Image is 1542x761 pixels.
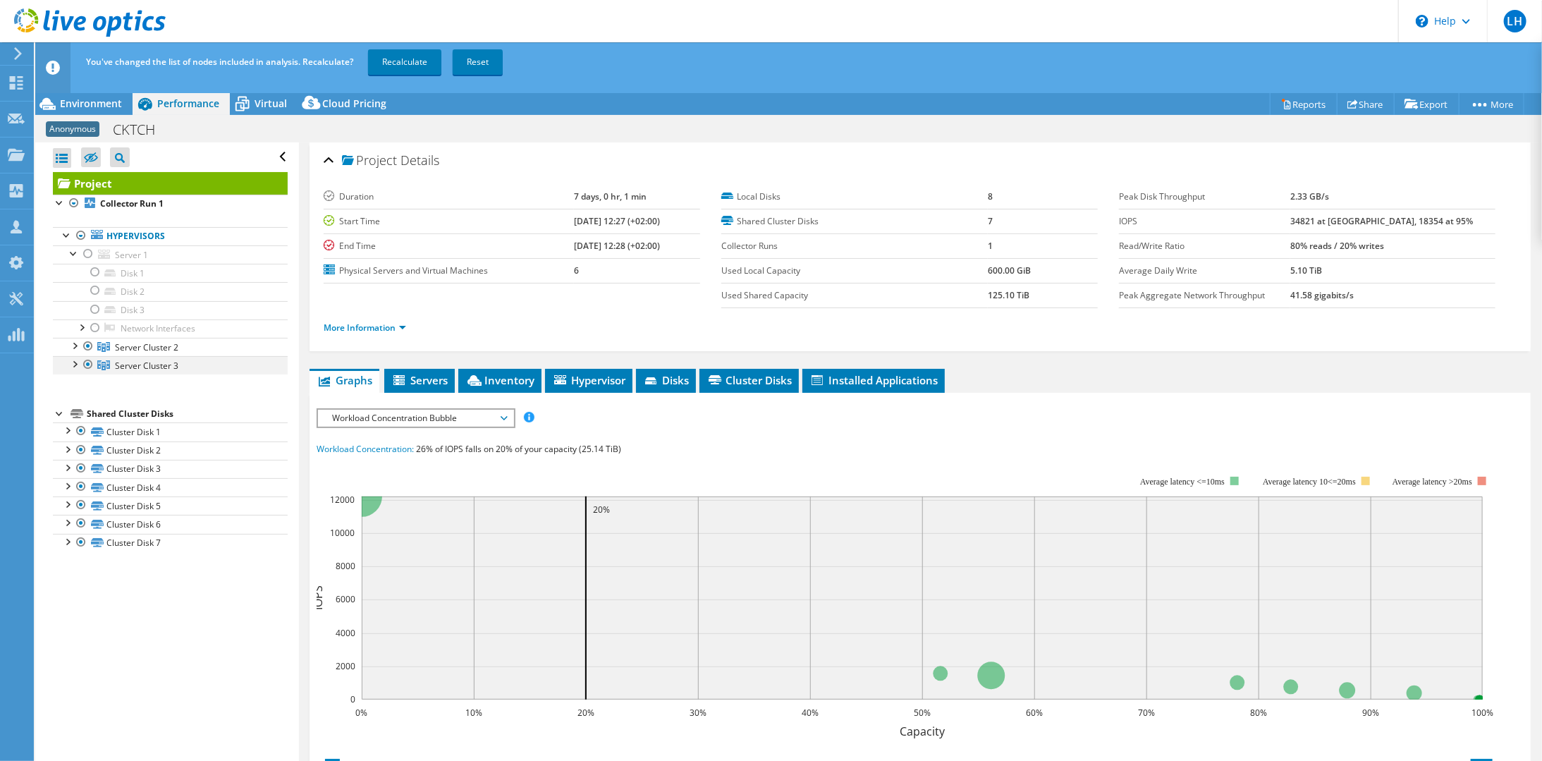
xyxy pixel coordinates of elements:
[721,190,988,204] label: Local Disks
[53,497,288,515] a: Cluster Disk 5
[1138,707,1155,719] text: 70%
[106,122,177,138] h1: CKTCH
[324,239,574,253] label: End Time
[721,288,988,303] label: Used Shared Capacity
[310,585,326,610] text: IOPS
[53,460,288,478] a: Cluster Disk 3
[53,172,288,195] a: Project
[87,406,288,422] div: Shared Cluster Disks
[322,97,386,110] span: Cloud Pricing
[1119,239,1290,253] label: Read/Write Ratio
[706,373,792,387] span: Cluster Disks
[1119,288,1290,303] label: Peak Aggregate Network Throughput
[53,534,288,552] a: Cluster Disk 7
[574,264,579,276] b: 6
[324,214,574,229] label: Start Time
[324,264,574,278] label: Physical Servers and Virtual Machines
[574,215,660,227] b: [DATE] 12:27 (+02:00)
[53,282,288,300] a: Disk 2
[1337,93,1395,115] a: Share
[552,373,625,387] span: Hypervisor
[574,190,647,202] b: 7 days, 0 hr, 1 min
[400,152,439,169] span: Details
[100,197,164,209] b: Collector Run 1
[1140,477,1225,487] tspan: Average latency <=10ms
[60,97,122,110] span: Environment
[465,707,482,719] text: 10%
[53,338,288,356] a: Server Cluster 2
[574,240,660,252] b: [DATE] 12:28 (+02:00)
[1290,215,1473,227] b: 34821 at [GEOGRAPHIC_DATA], 18354 at 95%
[1119,190,1290,204] label: Peak Disk Throughput
[255,97,287,110] span: Virtual
[577,707,594,719] text: 20%
[53,356,288,375] a: Server Cluster 3
[53,301,288,319] a: Disk 3
[157,97,219,110] span: Performance
[330,527,355,539] text: 10000
[53,478,288,497] a: Cluster Disk 4
[1290,264,1322,276] b: 5.10 TiB
[368,49,441,75] a: Recalculate
[355,707,367,719] text: 0%
[465,373,534,387] span: Inventory
[325,410,506,427] span: Workload Concentration Bubble
[53,264,288,282] a: Disk 1
[1394,93,1460,115] a: Export
[317,443,414,455] span: Workload Concentration:
[86,56,353,68] span: You've changed the list of nodes included in analysis. Recalculate?
[342,154,397,168] span: Project
[53,442,288,460] a: Cluster Disk 2
[330,494,355,506] text: 12000
[53,227,288,245] a: Hypervisors
[1290,190,1329,202] b: 2.33 GB/s
[1290,289,1354,301] b: 41.58 gigabits/s
[1471,707,1493,719] text: 100%
[988,289,1029,301] b: 125.10 TiB
[1459,93,1524,115] a: More
[336,560,355,572] text: 8000
[317,373,372,387] span: Graphs
[1504,10,1526,32] span: LH
[53,319,288,338] a: Network Interfaces
[1026,707,1043,719] text: 60%
[721,214,988,229] label: Shared Cluster Disks
[1270,93,1338,115] a: Reports
[46,121,99,137] span: Anonymous
[988,215,993,227] b: 7
[690,707,706,719] text: 30%
[416,443,621,455] span: 26% of IOPS falls on 20% of your capacity (25.14 TiB)
[453,49,503,75] a: Reset
[53,422,288,441] a: Cluster Disk 1
[1250,707,1267,719] text: 80%
[53,245,288,264] a: Server 1
[324,322,406,334] a: More Information
[336,660,355,672] text: 2000
[1119,264,1290,278] label: Average Daily Write
[988,240,993,252] b: 1
[336,627,355,639] text: 4000
[988,190,993,202] b: 8
[988,264,1031,276] b: 600.00 GiB
[391,373,448,387] span: Servers
[53,515,288,533] a: Cluster Disk 6
[721,264,988,278] label: Used Local Capacity
[802,707,819,719] text: 40%
[336,593,355,605] text: 6000
[721,239,988,253] label: Collector Runs
[324,190,574,204] label: Duration
[1290,240,1384,252] b: 80% reads / 20% writes
[900,724,946,739] text: Capacity
[593,504,610,516] text: 20%
[809,373,938,387] span: Installed Applications
[53,195,288,213] a: Collector Run 1
[1416,15,1428,28] svg: \n
[115,360,178,372] span: Server Cluster 3
[350,693,355,705] text: 0
[1119,214,1290,229] label: IOPS
[643,373,689,387] span: Disks
[914,707,931,719] text: 50%
[115,341,178,353] span: Server Cluster 2
[115,249,148,261] span: Server 1
[1263,477,1356,487] tspan: Average latency 10<=20ms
